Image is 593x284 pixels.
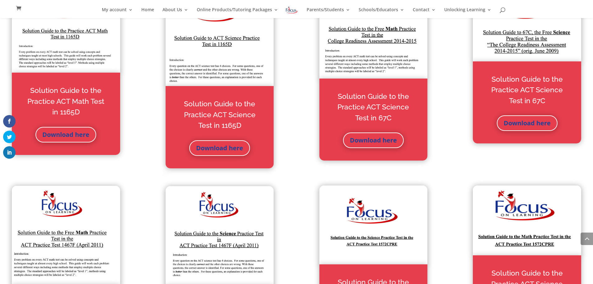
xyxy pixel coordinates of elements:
[162,7,188,18] a: About Us
[102,7,133,18] a: My account
[413,7,436,18] a: Contact
[12,67,120,74] a: TAC Reading PP for Resources page
[359,7,404,18] a: Schools/Educators
[343,132,404,148] a: Download here
[319,185,427,265] img: Screen Shot 2021-07-02 at 11.37.37 AM
[24,85,107,121] h2: Solution Guide to the Practice ACT Math Test in 1165D
[319,258,427,266] a: TAC Reading PP for Resources page
[444,7,492,18] a: Unlocking Learning
[178,99,261,134] h2: Solution Guide to the Practice ACT Science Test in 1165D
[285,6,298,15] img: Focus on Learning
[141,7,154,18] a: Home
[35,127,96,142] a: Download here
[307,7,350,18] a: Parents/Students
[189,140,250,156] a: Download here
[332,91,415,127] h2: Solution Guide to the Practice ACT Science Test in 67C
[473,249,581,257] a: TAC Reading PP for Resources page
[473,55,581,63] a: TAC Reading PP for Resources page
[166,80,274,88] a: TAC Reading PP for Resources page
[497,115,558,131] a: Download here
[197,7,278,18] a: Online Products/Tutoring Packages
[319,73,427,80] a: TAC Reading PP for Resources page
[485,74,568,109] h2: Solution Guide to the Practice ACT Science Test in 67C
[473,185,581,256] img: Screen Shot 2021-07-02 at 11.42.49 AM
